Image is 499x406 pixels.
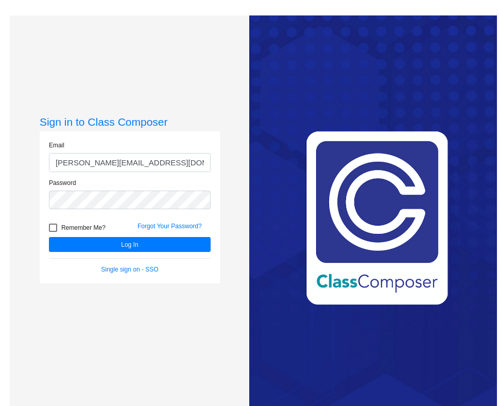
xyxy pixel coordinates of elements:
button: Log In [49,237,211,252]
span: Remember Me? [61,222,106,234]
label: Password [49,178,76,188]
label: Email [49,141,64,150]
a: Forgot Your Password? [137,223,202,230]
a: Single sign on - SSO [101,266,158,273]
h3: Sign in to Class Composer [40,115,220,128]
